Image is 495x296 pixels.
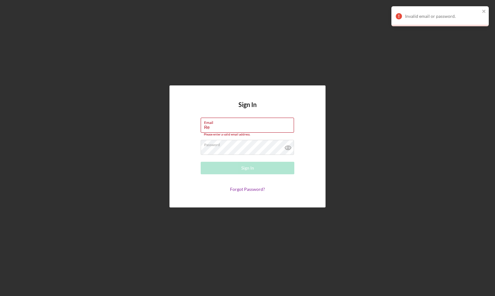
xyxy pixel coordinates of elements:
[204,140,294,147] label: Password
[201,162,294,174] button: Sign In
[201,133,294,136] div: Please enter a valid email address.
[238,101,257,118] h4: Sign In
[405,14,480,19] div: Invalid email or password.
[482,9,486,15] button: close
[204,118,294,125] label: Email
[230,186,265,192] a: Forgot Password?
[241,162,254,174] div: Sign In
